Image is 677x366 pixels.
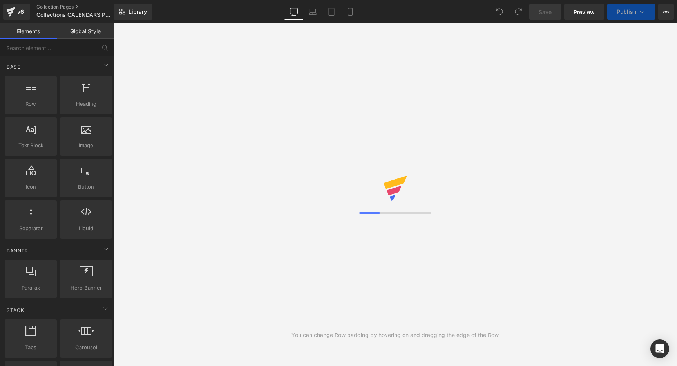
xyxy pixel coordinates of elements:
span: Preview [574,8,595,16]
span: Liquid [62,224,110,233]
a: Tablet [322,4,341,20]
a: New Library [114,4,152,20]
div: v6 [16,7,25,17]
span: Hero Banner [62,284,110,292]
a: Laptop [303,4,322,20]
a: Global Style [57,23,114,39]
a: v6 [3,4,30,20]
span: Button [62,183,110,191]
button: More [658,4,674,20]
span: Separator [7,224,54,233]
button: Redo [510,4,526,20]
span: Image [62,141,110,150]
a: Preview [564,4,604,20]
span: Library [129,8,147,15]
a: Desktop [284,4,303,20]
a: Collection Pages [36,4,127,10]
span: Tabs [7,343,54,352]
span: Banner [6,247,29,254]
span: Base [6,63,21,70]
span: Icon [7,183,54,191]
button: Publish [607,4,655,20]
span: Text Block [7,141,54,150]
span: Heading [62,100,110,108]
button: Undo [492,4,507,20]
span: Collections CALENDARS Page [36,12,112,18]
span: Parallax [7,284,54,292]
span: Stack [6,307,25,314]
span: Save [539,8,552,16]
div: You can change Row padding by hovering on and dragging the edge of the Row [291,331,499,339]
span: Row [7,100,54,108]
a: Mobile [341,4,360,20]
div: Open Intercom Messenger [650,339,669,358]
span: Carousel [62,343,110,352]
span: Publish [617,9,636,15]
